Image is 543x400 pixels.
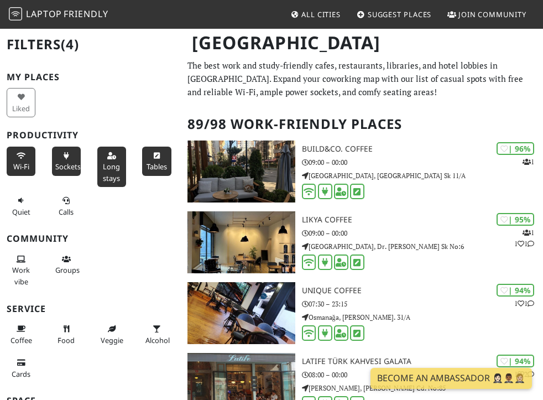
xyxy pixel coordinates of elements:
[147,162,167,172] span: Work-friendly tables
[302,370,543,380] p: 08:00 – 00:00
[142,320,171,349] button: Alcohol
[302,357,543,366] h3: Latife Türk Kahvesi Galata
[302,228,543,238] p: 09:00 – 00:00
[12,369,30,379] span: Credit cards
[302,144,543,154] h3: Build&Co. Coffee
[55,265,80,275] span: Group tables
[181,282,543,344] a: Unique Coffee | 94% 11 Unique Coffee 07:30 – 23:15 Osmanağa, [PERSON_NAME]. 31/A
[286,4,345,24] a: All Cities
[7,191,35,221] button: Quiet
[58,335,75,345] span: Food
[181,211,543,273] a: Likya Coffee | 95% 111 Likya Coffee 09:00 – 00:00 [GEOGRAPHIC_DATA], Dr. [PERSON_NAME] Sk No:6
[458,9,526,19] span: Join Community
[52,250,81,279] button: Groups
[97,147,126,187] button: Long stays
[7,28,174,61] h2: Filters
[187,141,295,202] img: Build&Co. Coffee
[7,147,35,176] button: Wi-Fi
[142,147,171,176] button: Tables
[181,141,543,202] a: Build&Co. Coffee | 96% 1 Build&Co. Coffee 09:00 – 00:00 [GEOGRAPHIC_DATA], [GEOGRAPHIC_DATA] Sk 11/A
[302,215,543,225] h3: Likya Coffee
[55,162,81,172] span: Power sockets
[7,72,174,82] h3: My Places
[302,312,543,323] p: Osmanağa, [PERSON_NAME]. 31/A
[301,9,341,19] span: All Cities
[523,157,534,167] p: 1
[497,142,534,155] div: | 96%
[52,191,81,221] button: Calls
[368,9,432,19] span: Suggest Places
[52,320,81,349] button: Food
[145,335,170,345] span: Alcohol
[443,4,531,24] a: Join Community
[183,28,536,58] h1: [GEOGRAPHIC_DATA]
[12,207,30,217] span: Quiet
[7,304,174,314] h3: Service
[497,284,534,297] div: | 94%
[26,8,62,20] span: Laptop
[187,107,536,141] h2: 89/98 Work-Friendly Places
[302,241,543,252] p: [GEOGRAPHIC_DATA], Dr. [PERSON_NAME] Sk No:6
[187,211,295,273] img: Likya Coffee
[7,354,35,383] button: Cards
[13,162,29,172] span: Stable Wi-Fi
[302,170,543,181] p: [GEOGRAPHIC_DATA], [GEOGRAPHIC_DATA] Sk 11/A
[7,233,174,244] h3: Community
[9,7,22,20] img: LaptopFriendly
[61,35,79,53] span: (4)
[187,59,536,98] p: The best work and study-friendly cafes, restaurants, libraries, and hotel lobbies in [GEOGRAPHIC_...
[7,130,174,141] h3: Productivity
[514,298,534,309] p: 1 1
[7,250,35,290] button: Work vibe
[302,383,543,393] p: [PERSON_NAME], [PERSON_NAME] Cd. No:85
[514,227,534,248] p: 1 1 1
[302,299,543,309] p: 07:30 – 23:15
[52,147,81,176] button: Sockets
[497,213,534,226] div: | 95%
[187,282,295,344] img: Unique Coffee
[64,8,108,20] span: Friendly
[59,207,74,217] span: Video/audio calls
[352,4,436,24] a: Suggest Places
[302,286,543,295] h3: Unique Coffee
[101,335,123,345] span: Veggie
[97,320,126,349] button: Veggie
[302,157,543,168] p: 09:00 – 00:00
[103,162,120,183] span: Long stays
[11,335,32,345] span: Coffee
[7,320,35,349] button: Coffee
[12,265,30,286] span: People working
[9,5,108,24] a: LaptopFriendly LaptopFriendly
